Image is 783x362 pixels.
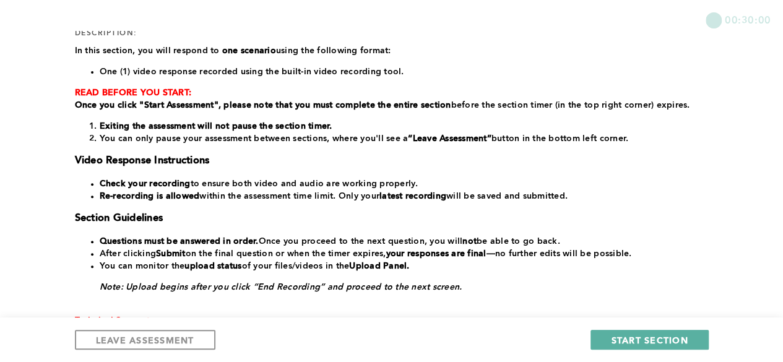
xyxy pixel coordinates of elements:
span: One (1) video response recorded using the built-in video recording tool. [100,67,404,76]
strong: Check your recording [100,179,191,188]
p: before the section timer (in the top right corner) expires. [75,99,704,111]
strong: Upload Panel. [349,262,409,270]
h3: Section Guidelines [75,212,704,225]
strong: Re-recording is allowed [100,192,200,200]
strong: latest recording [379,192,446,200]
li: You can only pause your assessment between sections, where you'll see a button in the bottom left... [100,132,704,145]
em: Note: Upload begins after you click “End Recording” and proceed to the next screen. [100,283,462,291]
li: After clicking on the final question or when the timer expires, —no further edits will be possible. [100,248,704,260]
strong: upload status [184,262,241,270]
strong: your responses are final [386,249,487,258]
strong: not [462,237,477,246]
span: LEAVE ASSESSMENT [96,334,194,346]
strong: one scenario [222,46,276,55]
li: Once you proceed to the next question, you will be able to go back. [100,235,704,248]
li: to ensure both video and audio are working properly. [100,178,704,190]
button: LEAVE ASSESSMENT [75,330,215,350]
span: START SECTION [611,334,688,346]
span: using the following format: [276,46,391,55]
li: You can monitor the of your files/videos in the [100,260,704,272]
span: In this section, you will respond to [75,46,222,55]
strong: READ BEFORE YOU START: [75,88,192,97]
strong: Exiting the assessment will not pause the section timer. [100,122,332,131]
strong: Submit [156,249,186,258]
strong: Once you click "Start Assessment", please note that you must complete the entire section [75,101,451,110]
strong: Questions must be answered in order. [100,237,259,246]
strong: “Leave Assessment” [408,134,491,143]
h3: Video Response Instructions [75,155,704,167]
span: Technical Support [75,316,150,325]
li: within the assessment time limit. Only your will be saved and submitted. [100,190,704,202]
span: 00:30:00 [725,12,771,27]
button: START SECTION [590,330,708,350]
div: description: [75,28,137,38]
